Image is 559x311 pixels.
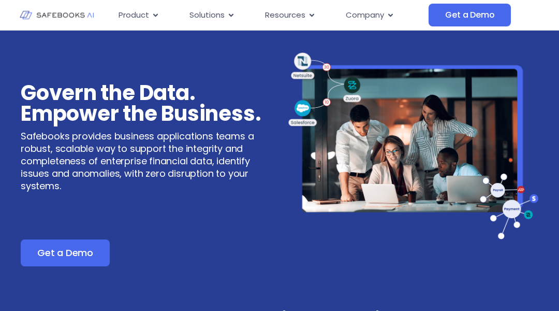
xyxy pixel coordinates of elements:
[445,10,494,20] span: Get a Demo
[285,51,538,239] img: Safebooks for Business Applications Teams 1
[110,5,429,25] div: Menu Toggle
[429,4,511,26] a: Get a Demo
[346,9,384,21] span: Company
[37,248,93,258] span: Get a Demo
[21,130,274,192] p: Safebooks provides business applications teams a robust, scalable way to support the integrity an...
[21,82,274,124] h3: Govern the Data. Empower the Business.
[110,5,429,25] nav: Menu
[189,9,225,21] span: Solutions
[21,239,110,266] a: Get a Demo
[265,9,305,21] span: Resources
[119,9,149,21] span: Product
